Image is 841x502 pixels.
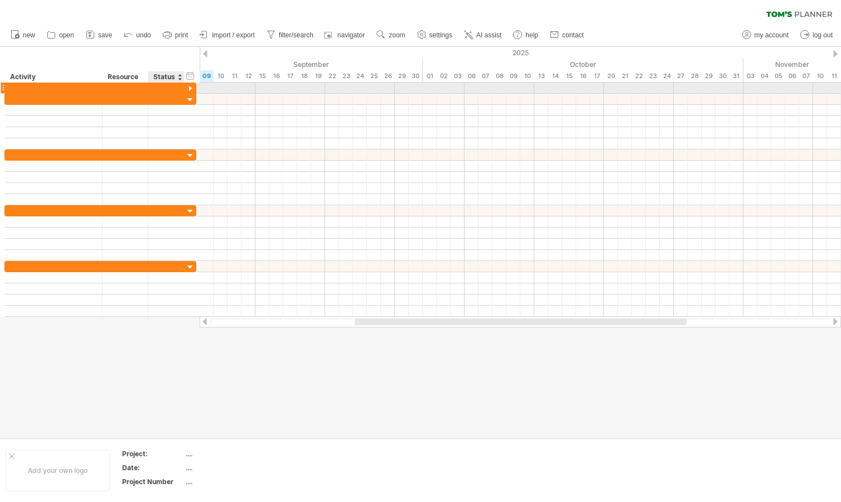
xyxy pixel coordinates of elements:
div: Tuesday, 14 October 2025 [548,70,562,82]
div: Friday, 24 October 2025 [660,70,674,82]
a: my account [739,28,792,42]
div: Thursday, 6 November 2025 [785,70,799,82]
a: import / export [197,28,258,42]
span: undo [136,31,151,39]
span: open [59,31,74,39]
div: Friday, 31 October 2025 [729,70,743,82]
div: Monday, 27 October 2025 [674,70,688,82]
div: Add your own logo [6,450,110,491]
div: Resource [108,71,142,83]
div: Friday, 10 October 2025 [520,70,534,82]
div: Wednesday, 17 September 2025 [283,70,297,82]
div: Friday, 7 November 2025 [799,70,813,82]
div: Tuesday, 7 October 2025 [478,70,492,82]
div: Thursday, 2 October 2025 [437,70,451,82]
a: AI assist [461,28,505,42]
div: Tuesday, 21 October 2025 [618,70,632,82]
div: October 2025 [423,59,743,70]
span: filter/search [279,31,313,39]
div: Tuesday, 4 November 2025 [757,70,771,82]
a: settings [414,28,456,42]
div: Activity [10,71,96,83]
div: Wednesday, 1 October 2025 [423,70,437,82]
span: contact [562,31,584,39]
a: save [83,28,115,42]
span: my account [755,31,789,39]
div: Tuesday, 16 September 2025 [269,70,283,82]
div: Thursday, 11 September 2025 [228,70,241,82]
div: Friday, 3 October 2025 [451,70,465,82]
div: Friday, 26 September 2025 [381,70,395,82]
div: Wednesday, 24 September 2025 [353,70,367,82]
div: Tuesday, 11 November 2025 [827,70,841,82]
div: Tuesday, 28 October 2025 [688,70,702,82]
div: Date: [122,463,183,472]
span: help [525,31,538,39]
div: Tuesday, 30 September 2025 [409,70,423,82]
a: undo [121,28,154,42]
a: print [160,28,191,42]
div: Monday, 3 November 2025 [743,70,757,82]
div: Wednesday, 22 October 2025 [632,70,646,82]
span: print [175,31,188,39]
div: Tuesday, 23 September 2025 [339,70,353,82]
div: .... [186,449,279,458]
div: Friday, 17 October 2025 [590,70,604,82]
div: Friday, 12 September 2025 [241,70,255,82]
div: Thursday, 16 October 2025 [576,70,590,82]
div: Monday, 10 November 2025 [813,70,827,82]
div: Wednesday, 5 November 2025 [771,70,785,82]
div: Status [153,71,178,83]
a: contact [547,28,587,42]
div: Wednesday, 10 September 2025 [214,70,228,82]
div: September 2025 [116,59,423,70]
div: Wednesday, 15 October 2025 [562,70,576,82]
div: Project: [122,449,183,458]
div: Thursday, 23 October 2025 [646,70,660,82]
div: Friday, 19 September 2025 [311,70,325,82]
a: zoom [374,28,408,42]
span: settings [429,31,452,39]
div: .... [186,477,279,486]
div: Monday, 22 September 2025 [325,70,339,82]
div: Thursday, 25 September 2025 [367,70,381,82]
div: Project Number [122,477,183,486]
span: save [98,31,112,39]
a: navigator [322,28,368,42]
a: new [8,28,38,42]
span: zoom [389,31,405,39]
div: Thursday, 18 September 2025 [297,70,311,82]
div: Tuesday, 9 September 2025 [200,70,214,82]
a: help [510,28,542,42]
span: navigator [337,31,365,39]
div: Monday, 13 October 2025 [534,70,548,82]
span: AI assist [476,31,501,39]
div: Thursday, 9 October 2025 [506,70,520,82]
div: Thursday, 30 October 2025 [716,70,729,82]
a: filter/search [264,28,317,42]
span: import / export [212,31,255,39]
a: open [44,28,78,42]
div: Monday, 20 October 2025 [604,70,618,82]
div: Monday, 6 October 2025 [465,70,478,82]
span: log out [813,31,833,39]
div: Monday, 29 September 2025 [395,70,409,82]
span: new [23,31,35,39]
div: Monday, 15 September 2025 [255,70,269,82]
div: .... [186,463,279,472]
div: Wednesday, 29 October 2025 [702,70,716,82]
a: log out [797,28,836,42]
div: Wednesday, 8 October 2025 [492,70,506,82]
